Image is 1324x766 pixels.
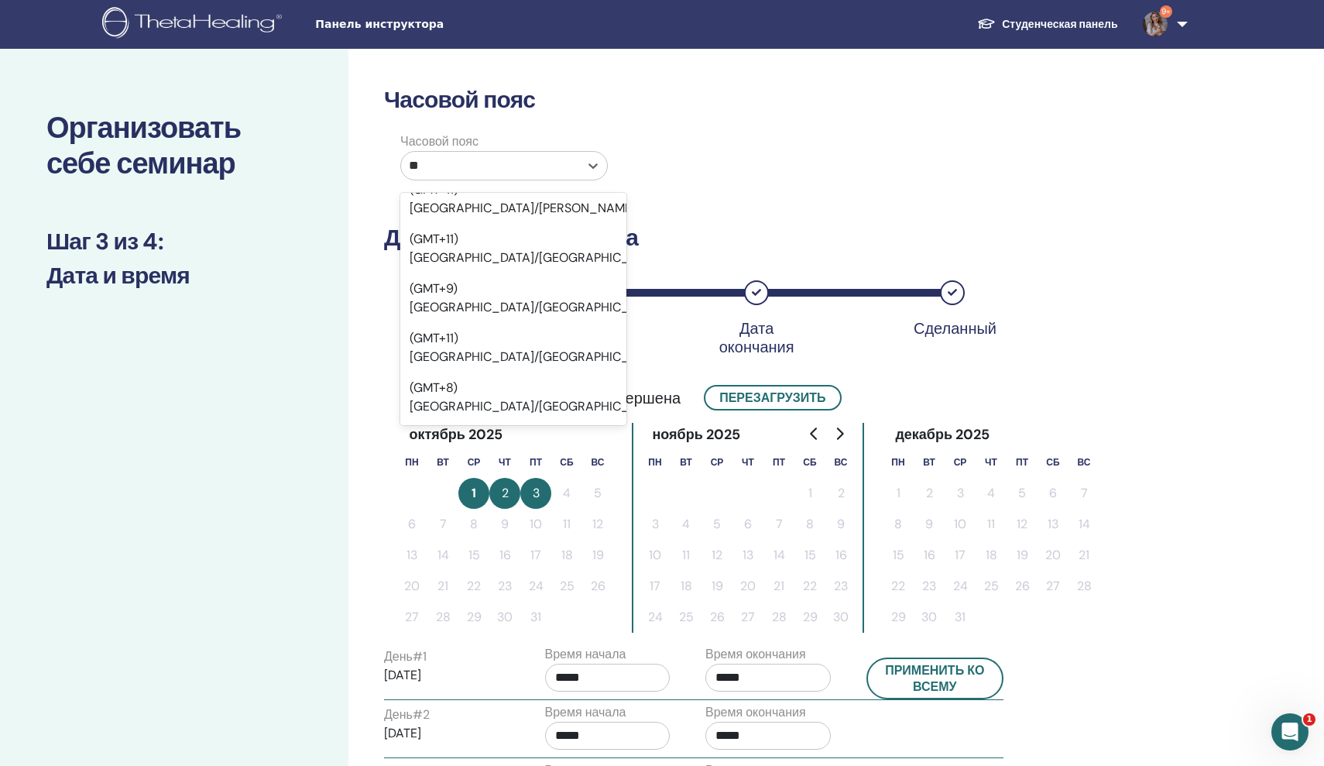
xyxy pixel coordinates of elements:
button: 3 [945,478,976,509]
div: (GMT+11) [GEOGRAPHIC_DATA]/[GEOGRAPHIC_DATA] [400,323,626,373]
button: 23 [914,571,945,602]
button: 20 [1038,540,1068,571]
button: 24 [945,571,976,602]
button: 19 [701,571,732,602]
button: 24 [640,602,671,633]
button: 16 [825,540,856,571]
button: Перезагрузить [704,385,841,410]
button: 29 [794,602,825,633]
button: 11 [551,509,582,540]
th: пятница [1007,447,1038,478]
button: 3 [520,478,551,509]
button: 4 [976,478,1007,509]
a: Студенческая панель [965,10,1130,39]
iframe: Intercom live chat [1271,713,1309,751]
div: (GMT+10) [GEOGRAPHIC_DATA]/[GEOGRAPHIC_DATA] [400,422,626,472]
button: 10 [945,509,976,540]
label: Время начала [545,645,626,664]
th: среда [945,447,976,478]
button: 30 [825,602,856,633]
h3: Дата и время семинара [384,224,1095,252]
button: 17 [640,571,671,602]
button: 12 [582,509,613,540]
span: Панель инструктора [315,16,547,33]
button: 27 [396,602,427,633]
label: Часовой пояс [391,132,617,151]
label: День # 2 [384,706,430,724]
button: 21 [427,571,458,602]
button: 5 [1007,478,1038,509]
button: 30 [914,602,945,633]
button: 7 [1068,478,1099,509]
button: 26 [582,571,613,602]
h3: Часовой пояс [384,86,1095,114]
button: 29 [458,602,489,633]
div: (GMT+8) [GEOGRAPHIC_DATA]/[GEOGRAPHIC_DATA] [400,373,626,422]
button: Применить ко всему [866,658,1004,699]
button: Go to previous month [802,418,827,449]
button: Go to next month [827,418,852,449]
th: понедельник [883,447,914,478]
div: ноябрь 2025 [640,423,753,447]
button: 19 [1007,540,1038,571]
th: вторник [427,447,458,478]
img: graduation-cap-white.svg [977,17,996,30]
th: четверг [976,447,1007,478]
button: 14 [763,540,794,571]
button: 22 [458,571,489,602]
label: Время окончания [705,645,806,664]
button: 6 [732,509,763,540]
button: 12 [701,540,732,571]
button: 22 [794,571,825,602]
div: Сделанный [914,319,991,338]
button: 27 [732,602,763,633]
th: пятница [520,447,551,478]
button: 8 [458,509,489,540]
button: 28 [1068,571,1099,602]
div: (GMT+11) [GEOGRAPHIC_DATA]/[GEOGRAPHIC_DATA] [400,224,626,273]
button: 2 [489,478,520,509]
th: вторник [914,447,945,478]
button: 9 [825,509,856,540]
button: 18 [976,540,1007,571]
button: 14 [427,540,458,571]
button: 10 [520,509,551,540]
th: понедельник [640,447,671,478]
p: [DATE] [384,724,509,743]
div: октябрь 2025 [396,423,515,447]
button: 18 [671,571,701,602]
button: 5 [701,509,732,540]
button: 11 [976,509,1007,540]
div: (GMT+11) [GEOGRAPHIC_DATA]/[PERSON_NAME] [400,174,626,224]
button: 8 [883,509,914,540]
div: Дата окончания [718,319,795,356]
th: воскресенье [1068,447,1099,478]
button: 8 [794,509,825,540]
button: 13 [732,540,763,571]
button: 9 [914,509,945,540]
th: суббота [794,447,825,478]
th: понедельник [396,447,427,478]
th: суббота [551,447,582,478]
button: 2 [914,478,945,509]
span: 1 [1303,713,1315,726]
button: 27 [1038,571,1068,602]
button: 21 [763,571,794,602]
th: четверг [489,447,520,478]
button: 4 [671,509,701,540]
button: 31 [520,602,551,633]
button: 26 [1007,571,1038,602]
h3: Шаг 3 из 4 : [46,228,302,256]
button: 25 [551,571,582,602]
button: 21 [1068,540,1099,571]
button: 5 [582,478,613,509]
th: воскресенье [582,447,613,478]
button: 23 [489,571,520,602]
div: (GMT+9) [GEOGRAPHIC_DATA]/[GEOGRAPHIC_DATA] [400,273,626,323]
button: 26 [701,602,732,633]
button: 15 [794,540,825,571]
th: вторник [671,447,701,478]
button: 15 [458,540,489,571]
button: 20 [732,571,763,602]
th: среда [458,447,489,478]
